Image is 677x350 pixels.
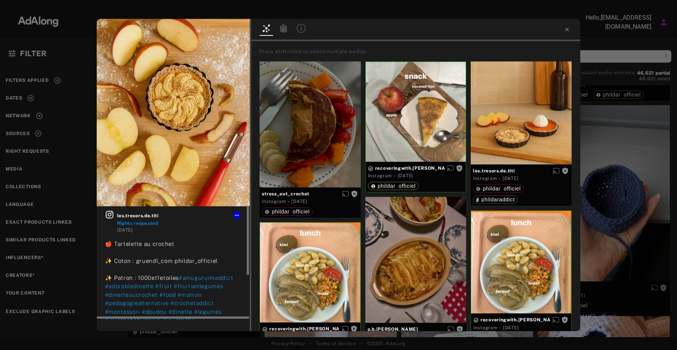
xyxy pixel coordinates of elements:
[473,167,569,174] span: les.tresors.de.titi
[456,326,463,332] span: Rights not requested
[155,283,172,289] span: #fruit
[378,183,416,189] span: phildar_officiel
[179,275,233,281] span: #amugurumiaddict
[562,168,569,173] span: Rights not requested
[159,292,176,298] span: #food
[117,227,133,233] time: 2025-10-07T22:21:46.000Z
[481,196,515,203] span: phildaraddict
[368,165,464,172] span: recoveringwith.[PERSON_NAME]
[368,326,464,333] span: o.b.[PERSON_NAME]
[117,221,158,226] span: Rights requested
[550,167,562,175] button: Enable diffusion on this media
[265,209,309,214] div: phildar_officiel
[473,175,497,182] div: Instagram
[503,325,519,330] time: 2024-04-03T21:02:33.000Z
[483,186,521,192] span: phildar_officiel
[476,186,521,191] div: phildar_officiel
[473,316,569,323] span: recoveringwith.[PERSON_NAME]
[351,326,357,331] span: Rights not requested
[259,48,578,55] div: Press shift+click to select multiple medias
[168,309,193,315] span: #dinette
[174,283,223,289] span: #fruitsetlegumes
[499,176,501,182] span: ·
[178,292,202,298] span: #maman
[105,241,218,281] span: 🍎 Tartelette au crochet ✨ Coton : gruendl_com phildar_officiel ✨ Patron : 1000et1etoiles
[105,300,169,306] span: #pedagogiealternative
[262,198,286,205] div: Instagram
[97,19,250,206] img: 561373529_18064685162604148_5350583181802176155_n.webp
[445,164,456,172] button: Enable diffusion on this media
[371,183,416,189] div: phildar_officiel
[272,209,309,215] span: phildar_officiel
[117,212,242,219] span: les.tresors.de.titi
[291,199,307,204] time: 2025-05-11T09:58:16.000Z
[639,314,677,350] iframe: Chat Widget
[105,309,140,315] span: #montessori
[502,176,518,181] time: 2025-10-01T14:54:27.000Z
[142,309,167,315] span: #doudou
[262,190,358,197] span: stress_out_crochet
[476,197,515,202] div: phildaraddict
[351,191,358,196] span: Rights not requested
[550,316,561,324] button: Enable diffusion on this media
[499,325,501,331] span: ·
[456,165,463,170] span: Rights not requested
[473,324,497,331] div: Instagram
[339,325,351,333] button: Enable diffusion on this media
[262,325,358,332] span: recoveringwith.[PERSON_NAME]
[639,314,677,350] div: Widget de chat
[105,292,158,298] span: #dinetteaucrochet
[394,173,396,179] span: ·
[170,300,214,306] span: #crochetaddict
[445,325,456,333] button: Enable diffusion on this media
[368,172,392,179] div: Instagram
[561,317,568,322] span: Rights not requested
[105,283,154,289] span: #adorabledinette
[194,309,222,315] span: #legumes
[397,173,413,178] time: 2024-03-10T19:48:51.000Z
[288,199,290,205] span: ·
[340,190,351,198] button: Enable diffusion on this media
